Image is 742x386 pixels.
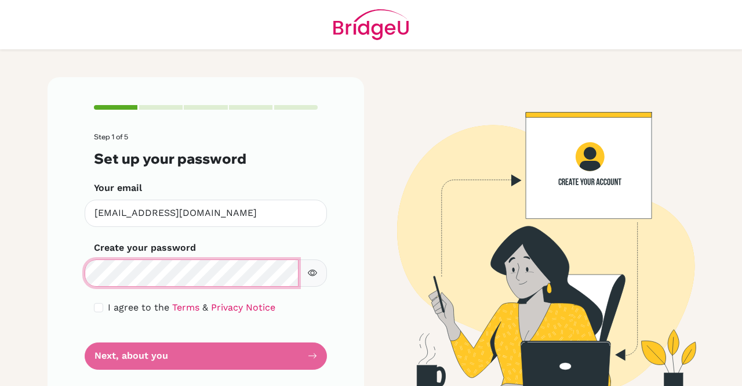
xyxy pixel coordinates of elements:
[85,200,327,227] input: Insert your email*
[94,150,318,167] h3: Set up your password
[94,181,142,195] label: Your email
[172,302,199,313] a: Terms
[108,302,169,313] span: I agree to the
[211,302,275,313] a: Privacy Notice
[94,241,196,255] label: Create your password
[94,132,128,141] span: Step 1 of 5
[202,302,208,313] span: &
